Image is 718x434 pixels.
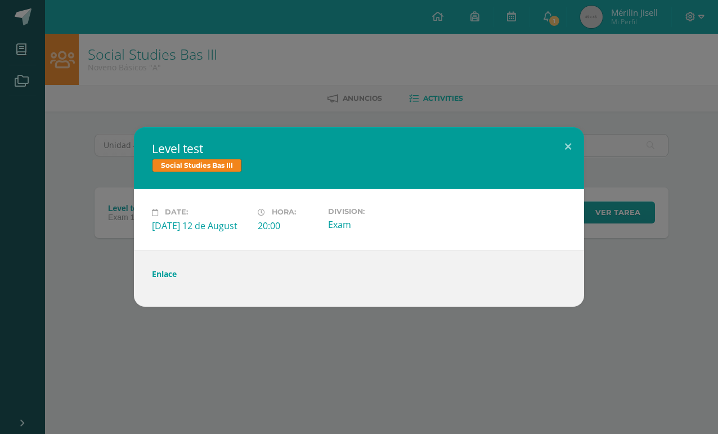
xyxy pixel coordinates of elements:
span: Hora: [272,208,296,217]
span: Social Studies Bas III [152,159,242,172]
div: Exam [328,218,425,231]
a: Enlace [152,269,177,279]
label: Division: [328,207,425,216]
h2: Level test [152,141,566,156]
div: 20:00 [258,220,319,232]
div: [DATE] 12 de August [152,220,249,232]
button: Close (Esc) [552,127,584,165]
span: Date: [165,208,188,217]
